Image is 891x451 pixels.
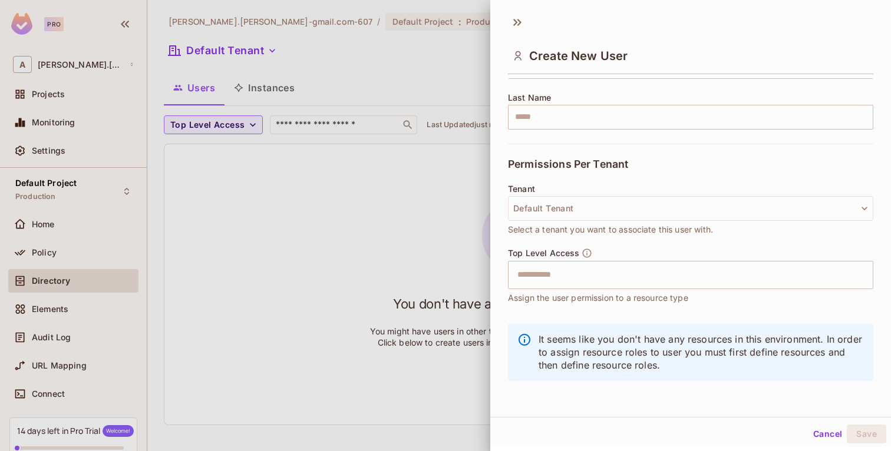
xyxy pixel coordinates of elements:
span: Last Name [508,93,551,102]
span: Permissions Per Tenant [508,158,628,170]
span: Assign the user permission to a resource type [508,291,688,304]
button: Save [847,425,886,443]
p: It seems like you don't have any resources in this environment. In order to assign resource roles... [539,333,864,372]
span: Tenant [508,184,535,194]
span: Top Level Access [508,248,579,258]
button: Default Tenant [508,196,873,221]
button: Open [867,273,869,276]
span: Create New User [529,49,628,63]
button: Cancel [808,425,847,443]
span: Select a tenant you want to associate this user with. [508,223,713,236]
